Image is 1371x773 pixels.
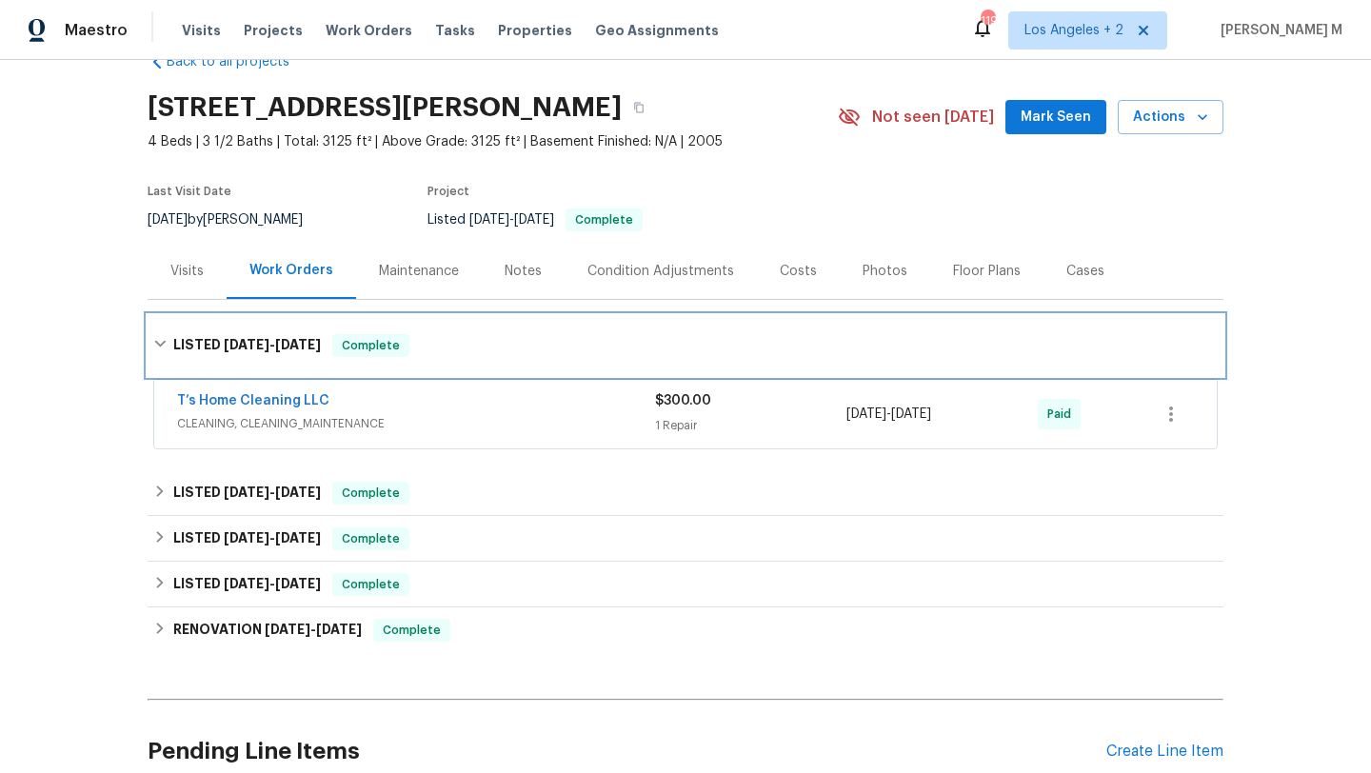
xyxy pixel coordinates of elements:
span: - [265,623,362,636]
span: [DATE] [148,213,188,227]
span: - [224,577,321,590]
span: [DATE] [275,338,321,351]
span: Geo Assignments [595,21,719,40]
div: Visits [170,262,204,281]
div: Create Line Item [1106,743,1223,761]
span: Actions [1133,106,1208,129]
span: Complete [375,621,448,640]
span: Listed [427,213,643,227]
div: Photos [863,262,907,281]
div: Notes [505,262,542,281]
div: RENOVATION [DATE]-[DATE]Complete [148,607,1223,653]
div: 119 [981,11,994,30]
button: Actions [1118,100,1223,135]
div: Costs [780,262,817,281]
a: T’s Home Cleaning LLC [177,394,329,407]
span: - [469,213,554,227]
span: Complete [334,575,407,594]
span: - [846,405,931,424]
div: LISTED [DATE]-[DATE]Complete [148,562,1223,607]
h6: RENOVATION [173,619,362,642]
span: Mark Seen [1021,106,1091,129]
h6: LISTED [173,527,321,550]
span: [PERSON_NAME] M [1213,21,1342,40]
span: - [224,338,321,351]
div: Work Orders [249,261,333,280]
span: [DATE] [275,486,321,499]
span: [DATE] [224,338,269,351]
div: Condition Adjustments [587,262,734,281]
span: [DATE] [514,213,554,227]
span: [DATE] [224,531,269,545]
span: Tasks [435,24,475,37]
div: 1 Repair [655,416,846,435]
span: CLEANING, CLEANING_MAINTENANCE [177,414,655,433]
div: Cases [1066,262,1104,281]
a: Back to all projects [148,52,330,71]
button: Copy Address [622,90,656,125]
h6: LISTED [173,334,321,357]
span: [DATE] [891,407,931,421]
span: [DATE] [224,486,269,499]
span: [DATE] [275,531,321,545]
span: [DATE] [469,213,509,227]
h6: LISTED [173,482,321,505]
span: [DATE] [224,577,269,590]
span: - [224,531,321,545]
span: [DATE] [846,407,886,421]
span: Work Orders [326,21,412,40]
span: Projects [244,21,303,40]
span: Complete [567,214,641,226]
div: LISTED [DATE]-[DATE]Complete [148,470,1223,516]
span: 4 Beds | 3 1/2 Baths | Total: 3125 ft² | Above Grade: 3125 ft² | Basement Finished: N/A | 2005 [148,132,838,151]
span: $300.00 [655,394,711,407]
span: Project [427,186,469,197]
button: Mark Seen [1005,100,1106,135]
span: Complete [334,529,407,548]
div: Maintenance [379,262,459,281]
span: Properties [498,21,572,40]
span: Visits [182,21,221,40]
span: Maestro [65,21,128,40]
div: LISTED [DATE]-[DATE]Complete [148,315,1223,376]
div: LISTED [DATE]-[DATE]Complete [148,516,1223,562]
span: - [224,486,321,499]
span: Not seen [DATE] [872,108,994,127]
span: Complete [334,336,407,355]
span: Complete [334,484,407,503]
span: Los Angeles + 2 [1024,21,1123,40]
span: Last Visit Date [148,186,231,197]
div: Floor Plans [953,262,1021,281]
span: [DATE] [275,577,321,590]
span: Paid [1047,405,1079,424]
h6: LISTED [173,573,321,596]
h2: [STREET_ADDRESS][PERSON_NAME] [148,98,622,117]
span: [DATE] [316,623,362,636]
span: [DATE] [265,623,310,636]
div: by [PERSON_NAME] [148,208,326,231]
